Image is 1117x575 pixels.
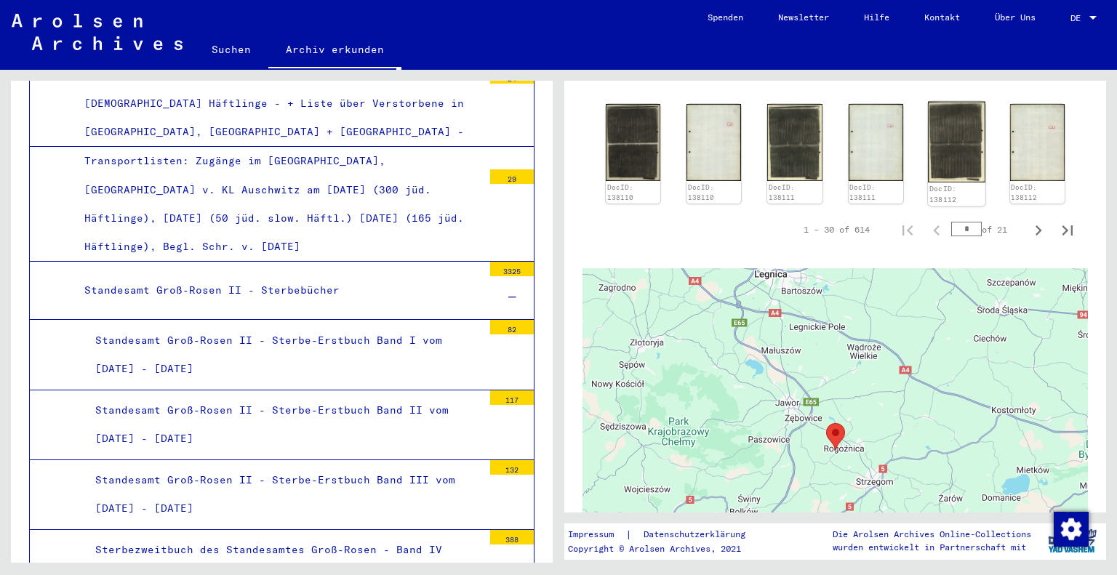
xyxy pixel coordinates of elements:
[490,320,534,334] div: 82
[73,61,483,147] div: Berufsliste der im AL Friedland eingesetzten 510 [DEMOGRAPHIC_DATA] Häftlinge - + Liste über Vers...
[1010,104,1065,181] img: 002.jpg
[826,423,845,450] div: Groß-Rosen Concentration Camp
[194,32,268,67] a: Suchen
[833,528,1031,541] p: Die Arolsen Archives Online-Collections
[769,183,795,201] a: DocID: 138111
[568,542,763,555] p: Copyright © Arolsen Archives, 2021
[73,276,483,305] div: Standesamt Groß-Rosen II - Sterbebücher
[951,222,1024,236] div: of 21
[928,102,985,182] img: 001.jpg
[84,466,483,523] div: Standesamt Groß-Rosen II - Sterbe-Erstbuch Band III vom [DATE] - [DATE]
[268,32,401,70] a: Archiv erkunden
[767,104,822,181] img: 001.jpg
[490,460,534,475] div: 132
[1054,512,1089,547] img: Zustimmung ändern
[568,527,625,542] a: Impressum
[922,215,951,244] button: Previous page
[929,185,956,204] a: DocID: 138112
[688,183,714,201] a: DocID: 138110
[1053,215,1082,244] button: Last page
[849,104,903,181] img: 002.jpg
[1070,13,1086,23] span: DE
[632,527,763,542] a: Datenschutzerklärung
[568,527,763,542] div: |
[804,223,870,236] div: 1 – 30 of 614
[1045,523,1100,559] img: yv_logo.png
[686,104,741,181] img: 002.jpg
[1011,183,1037,201] a: DocID: 138112
[607,183,633,201] a: DocID: 138110
[84,326,483,383] div: Standesamt Groß-Rosen II - Sterbe-Erstbuch Band I vom [DATE] - [DATE]
[490,169,534,184] div: 29
[606,104,660,181] img: 001.jpg
[12,14,183,50] img: Arolsen_neg.svg
[84,396,483,453] div: Standesamt Groß-Rosen II - Sterbe-Erstbuch Band II vom [DATE] - [DATE]
[833,541,1031,554] p: wurden entwickelt in Partnerschaft mit
[490,390,534,405] div: 117
[1024,215,1053,244] button: Next page
[849,183,876,201] a: DocID: 138111
[893,215,922,244] button: First page
[490,530,534,544] div: 388
[73,147,483,261] div: Transportlisten: Zugänge im [GEOGRAPHIC_DATA], [GEOGRAPHIC_DATA] v. KL Auschwitz am [DATE] (300 j...
[490,262,534,276] div: 3325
